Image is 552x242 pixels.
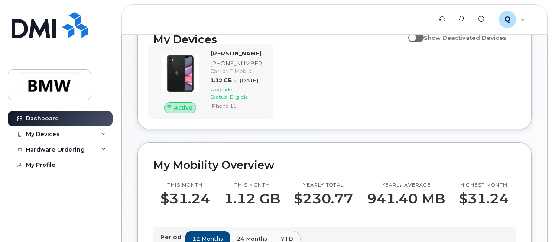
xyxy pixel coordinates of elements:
[211,86,232,100] span: Upgrade Status:
[160,182,210,189] p: This month
[224,191,280,207] p: 1.12 GB
[504,14,510,25] span: Q
[234,77,258,84] span: at [DATE]
[174,103,192,112] span: Active
[211,50,262,57] strong: [PERSON_NAME]
[367,191,445,207] p: 941.40 MB
[153,49,267,113] a: Active[PERSON_NAME][PHONE_NUMBER]Carrier: T-Mobile1.12 GBat [DATE]Upgrade Status:EligibleiPhone 11
[211,67,264,74] div: Carrier: T-Mobile
[230,94,248,100] span: Eligible
[211,77,232,84] span: 1.12 GB
[367,182,445,189] p: Yearly average
[160,191,210,207] p: $31.24
[424,34,507,41] span: Show Deactivated Devices
[294,191,353,207] p: $230.77
[211,59,264,68] div: [PHONE_NUMBER]
[493,11,531,28] div: QTD0405
[211,102,264,110] div: iPhone 11
[514,204,546,236] iframe: Messenger Launcher
[153,158,516,171] h2: My Mobility Overview
[224,182,280,189] p: This month
[160,54,200,94] img: iPhone_11.jpg
[160,233,185,241] p: Period
[294,182,353,189] p: Yearly total
[459,191,509,207] p: $31.24
[459,182,509,189] p: Highest month
[153,33,404,46] h2: My Devices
